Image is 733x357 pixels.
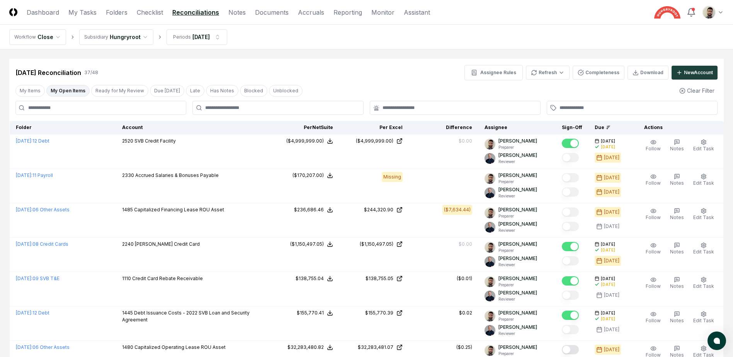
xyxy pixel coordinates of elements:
[646,146,661,151] span: Follow
[485,139,495,150] img: d09822cc-9b6d-4858-8d66-9570c114c672_214030b4-299a-48fd-ad93-fc7c7aef54c6.png
[345,344,403,351] a: $32,283,481.07
[644,241,662,257] button: Follow
[498,275,537,282] p: [PERSON_NAME]
[297,309,333,316] button: $155,770.41
[604,223,619,230] div: [DATE]
[498,296,537,302] p: Reviewer
[601,144,615,150] div: [DATE]
[498,282,537,288] p: Preparer
[498,221,537,228] p: [PERSON_NAME]
[444,206,471,213] div: ($7,634.44)
[485,311,495,321] img: d09822cc-9b6d-4858-8d66-9570c114c672_214030b4-299a-48fd-ad93-fc7c7aef54c6.png
[287,344,333,351] button: $32,283,480.82
[134,344,226,350] span: Capitalized Operating Lease ROU Asset
[173,34,191,41] div: Periods
[601,282,615,287] div: [DATE]
[459,138,472,144] div: $0.00
[15,85,45,97] button: My Items
[409,121,478,134] th: Difference
[562,139,579,148] button: Mark complete
[604,154,619,161] div: [DATE]
[668,309,685,326] button: Notes
[132,275,203,281] span: Credit Card Rebate Receivable
[668,138,685,154] button: Notes
[287,344,324,351] div: $32,283,480.82
[628,66,668,80] button: Download
[16,310,49,316] a: [DATE]:12 Debt
[345,275,403,282] a: $138,755.05
[122,344,133,350] span: 1480
[122,275,131,281] span: 1110
[498,206,537,213] p: [PERSON_NAME]
[16,275,32,281] span: [DATE] :
[604,292,619,299] div: [DATE]
[601,316,615,322] div: [DATE]
[498,159,537,165] p: Reviewer
[360,241,393,248] div: ($1,150,497.05)
[293,172,333,179] button: ($170,207.00)
[676,83,718,98] button: Clear Filter
[192,33,210,41] div: [DATE]
[150,85,184,97] button: Due Today
[366,275,393,282] div: $138,755.05
[122,172,134,178] span: 2330
[498,213,537,219] p: Preparer
[16,172,32,178] span: [DATE] :
[562,187,579,197] button: Mark complete
[485,242,495,253] img: d09822cc-9b6d-4858-8d66-9570c114c672_214030b4-299a-48fd-ad93-fc7c7aef54c6.png
[693,283,714,289] span: Edit Task
[485,276,495,287] img: d09822cc-9b6d-4858-8d66-9570c114c672_214030b4-299a-48fd-ad93-fc7c7aef54c6.png
[498,262,537,268] p: Reviewer
[562,325,579,334] button: Mark complete
[186,85,204,97] button: Late
[134,138,176,144] span: SVB Credit Facility
[498,186,537,193] p: [PERSON_NAME]
[459,241,472,248] div: $0.00
[638,124,718,131] div: Actions
[498,255,537,262] p: [PERSON_NAME]
[498,344,537,351] p: [PERSON_NAME]
[562,276,579,286] button: Mark complete
[135,172,219,178] span: Accrued Salaries & Bonuses Payable
[364,206,393,213] div: $244,320.90
[668,172,685,188] button: Notes
[485,325,495,336] img: ACg8ocLvq7MjQV6RZF1_Z8o96cGG_vCwfvrLdMx8PuJaibycWA8ZaAE=s96-c
[670,214,684,220] span: Notes
[345,309,403,316] a: $155,770.39
[106,8,128,17] a: Folders
[16,344,70,350] a: [DATE]:06 Other Assets
[601,276,615,282] span: [DATE]
[498,138,537,144] p: [PERSON_NAME]
[498,172,537,179] p: [PERSON_NAME]
[693,214,714,220] span: Edit Task
[345,206,403,213] a: $244,320.90
[692,241,716,257] button: Edit Task
[206,85,238,97] button: Has Notes
[498,351,537,357] p: Preparer
[122,207,133,212] span: 1485
[498,241,537,248] p: [PERSON_NAME]
[498,331,537,337] p: Reviewer
[692,206,716,223] button: Edit Task
[296,275,324,282] div: $138,755.04
[601,310,615,316] span: [DATE]
[498,228,537,233] p: Reviewer
[46,85,90,97] button: My Open Items
[485,345,495,356] img: d09822cc-9b6d-4858-8d66-9570c114c672_214030b4-299a-48fd-ad93-fc7c7aef54c6.png
[269,85,303,97] button: Unblocked
[498,289,537,296] p: [PERSON_NAME]
[91,85,148,97] button: Ready for My Review
[646,318,661,323] span: Follow
[365,309,393,316] div: $155,770.39
[693,318,714,323] span: Edit Task
[296,275,333,282] button: $138,755.04
[172,8,219,17] a: Reconciliations
[707,331,726,350] button: atlas-launcher
[526,66,570,80] button: Refresh
[270,121,339,134] th: Per NetSuite
[604,346,619,353] div: [DATE]
[371,8,395,17] a: Monitor
[573,66,624,80] button: Completeness
[604,174,619,181] div: [DATE]
[122,310,250,323] span: Debt Issuance Costs - 2022 SVB Loan and Security Agreement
